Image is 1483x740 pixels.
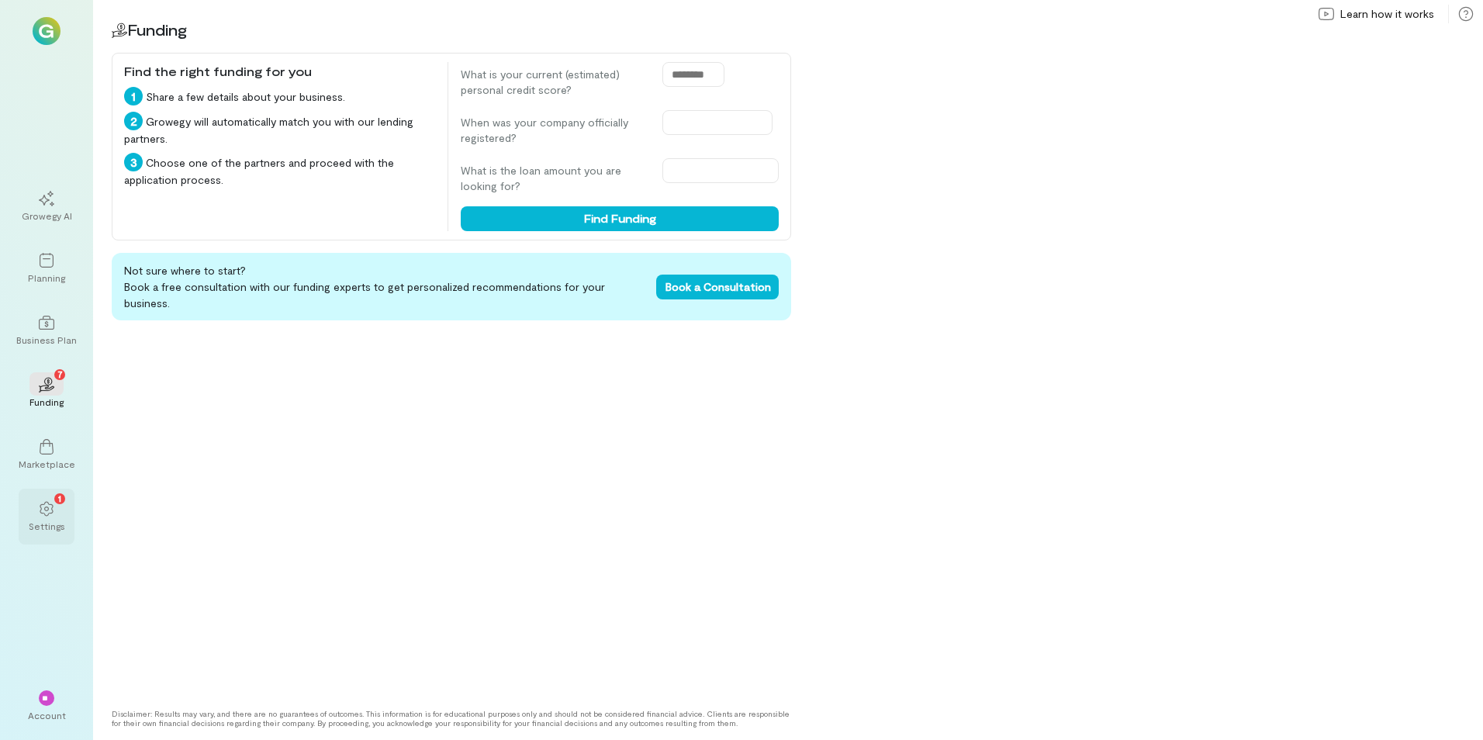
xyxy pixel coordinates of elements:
[58,491,61,505] span: 1
[19,489,74,545] a: Settings
[665,280,771,293] span: Book a Consultation
[19,458,75,470] div: Marketplace
[124,87,143,105] div: 1
[19,427,74,482] a: Marketplace
[461,206,779,231] button: Find Funding
[19,365,74,420] a: Funding
[112,709,791,728] div: Disclaimer: Results may vary, and there are no guarantees of outcomes. This information is for ed...
[127,20,187,39] span: Funding
[57,367,63,381] span: 7
[124,112,143,130] div: 2
[16,334,77,346] div: Business Plan
[22,209,72,222] div: Growegy AI
[124,87,435,105] div: Share a few details about your business.
[29,396,64,408] div: Funding
[19,240,74,296] a: Planning
[124,62,435,81] div: Find the right funding for you
[461,163,647,194] label: What is the loan amount you are looking for?
[461,115,647,146] label: When was your company officially registered?
[461,67,647,98] label: What is your current (estimated) personal credit score?
[28,271,65,284] div: Planning
[124,153,435,188] div: Choose one of the partners and proceed with the application process.
[656,275,779,299] button: Book a Consultation
[112,253,791,320] div: Not sure where to start? Book a free consultation with our funding experts to get personalized re...
[28,709,66,721] div: Account
[19,178,74,234] a: Growegy AI
[29,520,65,532] div: Settings
[124,112,435,147] div: Growegy will automatically match you with our lending partners.
[1340,6,1434,22] span: Learn how it works
[19,303,74,358] a: Business Plan
[124,153,143,171] div: 3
